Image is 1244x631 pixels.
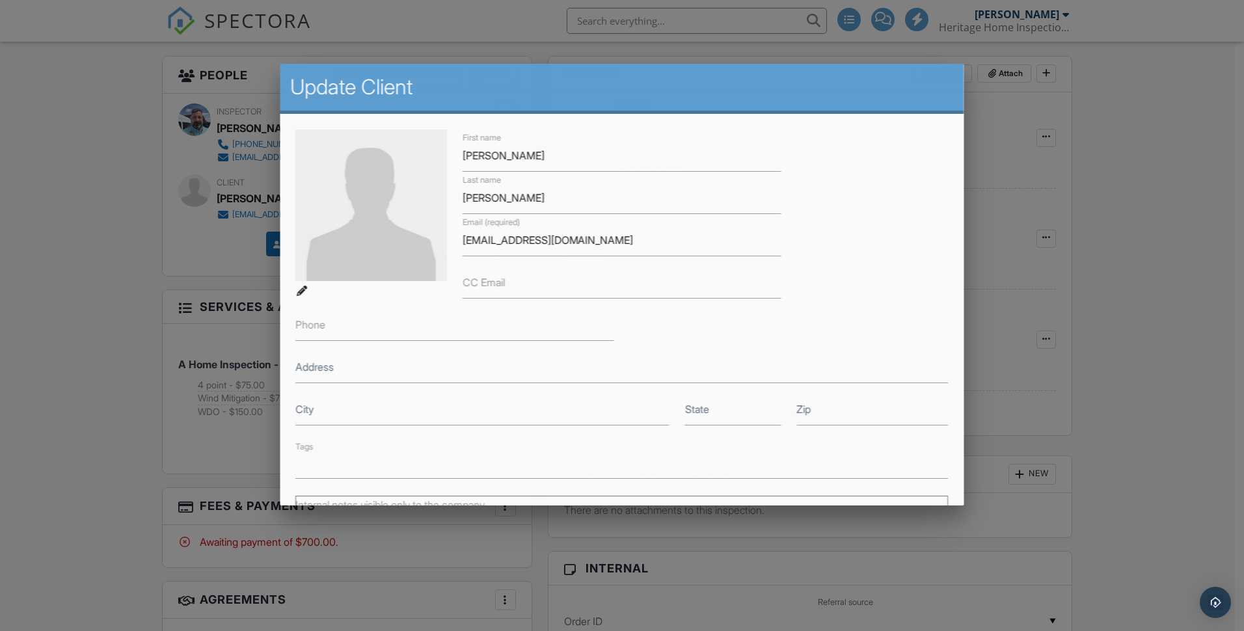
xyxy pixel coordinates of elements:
[296,359,334,373] label: Address
[686,401,710,416] label: State
[463,275,505,289] label: CC Email
[1200,587,1231,618] div: Open Intercom Messenger
[463,216,520,228] label: Email (required)
[296,442,314,451] label: Tags
[296,129,448,281] img: default-user-f0147aede5fd5fa78ca7ade42f37bd4542148d508eef1c3d3ea960f66861d68b.jpg
[463,174,501,185] label: Last name
[296,317,326,331] label: Phone
[296,498,485,512] label: Internal notes visible only to the company
[296,401,314,416] label: City
[797,401,811,416] label: Zip
[463,131,501,143] label: First name
[291,74,954,100] h2: Update Client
